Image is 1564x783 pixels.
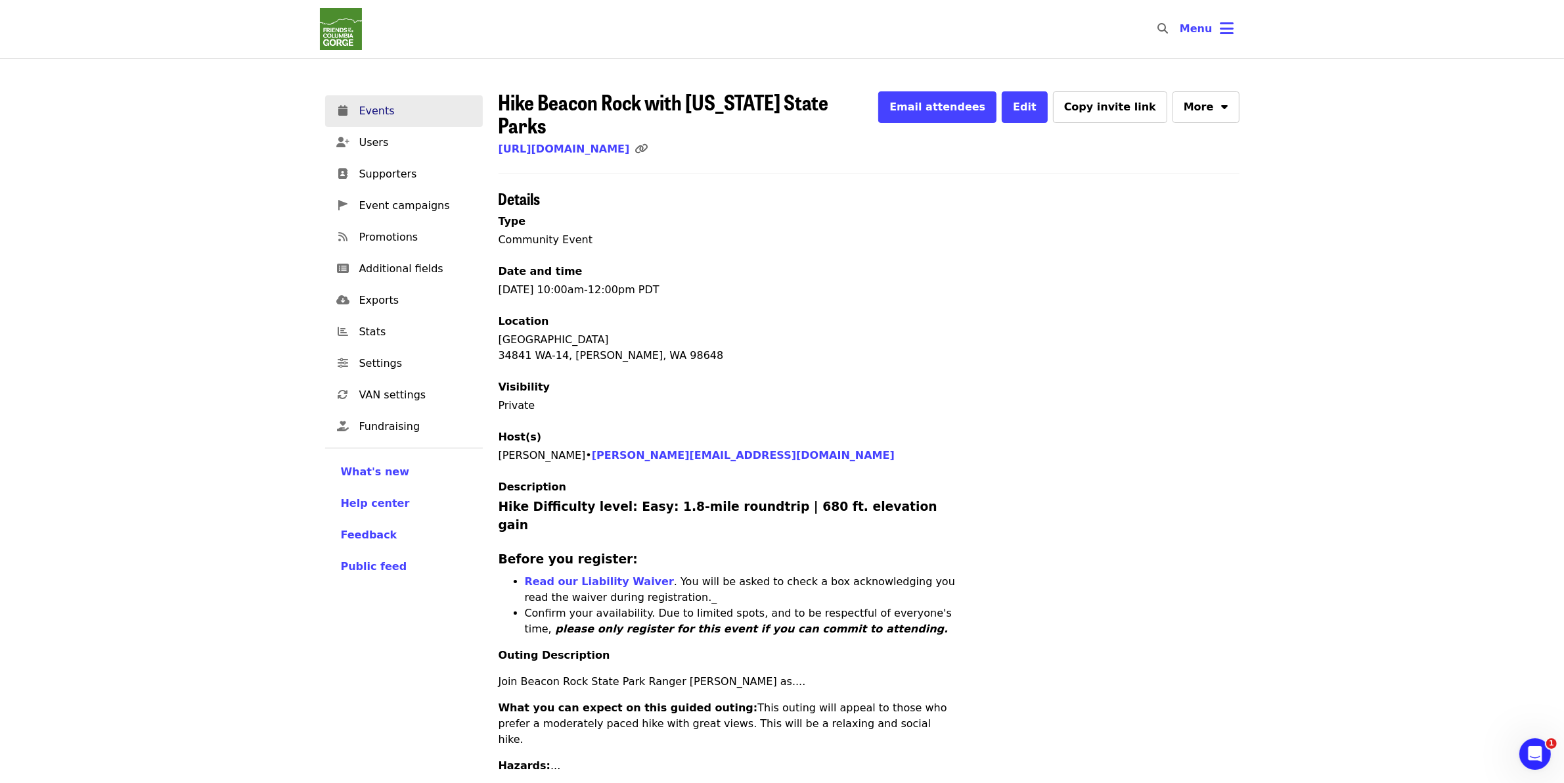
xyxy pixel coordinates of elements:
[499,431,542,443] span: Host(s)
[359,419,472,435] span: Fundraising
[338,420,349,433] i: hand-holding-heart icon
[338,389,349,401] i: sync icon
[341,496,467,511] a: Help center
[325,127,483,158] a: Users
[499,233,593,246] span: Community Event
[1220,19,1234,38] i: bars icon
[635,143,656,155] span: Click to copy link!
[359,166,472,182] span: Supporters
[499,215,526,227] span: Type
[359,261,472,277] span: Additional fields
[592,449,895,462] a: [PERSON_NAME][EMAIL_ADDRESS][DOMAIN_NAME]
[338,325,349,338] i: chart-bar icon
[499,143,630,155] a: [URL][DOMAIN_NAME]
[341,497,410,510] span: Help center
[499,449,895,462] span: [PERSON_NAME] •
[1002,91,1048,123] button: Edit
[499,701,758,714] strong: What you can expect on this guided outing:
[499,700,958,747] p: This outing will appeal to those who prefer a moderately paced hike with great views. This will b...
[338,168,349,180] i: address-book icon
[635,143,648,155] i: link icon
[325,190,483,222] a: Event campaigns
[499,481,566,493] span: Description
[341,465,410,478] span: What's new
[337,294,350,306] i: cloud-download icon
[359,293,472,308] span: Exports
[1222,99,1228,111] i: sort-down icon
[499,315,549,327] span: Location
[889,101,985,113] span: Email attendees
[525,605,958,637] p: Confirm your availability. Due to limited spots, and to be respectful of everyone's time,
[325,411,483,442] a: Fundraising
[499,674,958,690] p: Join Beacon Rock State Park Ranger [PERSON_NAME] as....
[499,86,829,140] span: Hike Beacon Rock with [US_STATE] State Parks
[325,379,483,411] a: VAN settings
[499,332,1240,348] div: [GEOGRAPHIC_DATA]
[339,231,348,243] i: rss icon
[359,324,472,340] span: Stats
[359,229,472,245] span: Promotions
[525,574,958,605] p: . You will be asked to check a box acknowledging you read the waiver during registration._
[1064,101,1156,113] span: Copy invite link
[1184,99,1214,115] span: More
[325,316,483,348] a: Stats
[499,759,551,772] strong: Hazards:
[499,398,1240,414] p: Private
[555,623,948,635] em: please only register for this event if you can commit to attending.
[339,199,348,212] i: pennant icon
[499,550,958,569] h3: Before you register:
[325,222,483,253] a: Promotions
[1169,13,1245,45] button: Toggle account menu
[325,253,483,285] a: Additional fields
[499,265,583,277] span: Date and time
[325,95,483,127] a: Events
[337,136,350,149] i: user-plus icon
[339,105,348,117] i: calendar icon
[341,527,397,543] button: Feedback
[1180,22,1213,35] span: Menu
[320,8,362,50] img: Friends Of The Columbia Gorge - Home
[1173,91,1240,123] button: More
[878,91,996,123] button: Email attendees
[325,348,483,379] a: Settings
[359,356,472,371] span: Settings
[341,560,407,573] span: Public feed
[341,464,467,480] a: What's new
[359,198,472,214] span: Event campaigns
[1157,22,1168,35] i: search icon
[525,575,674,588] a: Read our Liability Waiver
[325,285,483,316] a: Exports
[359,103,472,119] span: Events
[359,387,472,403] span: VAN settings
[1519,738,1551,770] iframe: Intercom live chat
[1013,101,1037,113] span: Edit
[499,498,958,534] h3: Hike Difficulty level: Easy: 1.8-mile roundtrip | 680 ft. elevation gain
[359,135,472,151] span: Users
[338,357,349,369] i: sliders-h icon
[499,187,541,210] span: Details
[1176,13,1186,45] input: Search
[499,381,550,393] span: Visibility
[1546,738,1557,749] span: 1
[341,559,467,575] a: Public feed
[499,758,958,774] p: ...
[338,262,349,275] i: list-alt icon
[1053,91,1167,123] button: Copy invite link
[499,348,1240,364] div: 34841 WA-14, [PERSON_NAME], WA 98648
[499,649,610,661] strong: Outing Description
[325,158,483,190] a: Supporters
